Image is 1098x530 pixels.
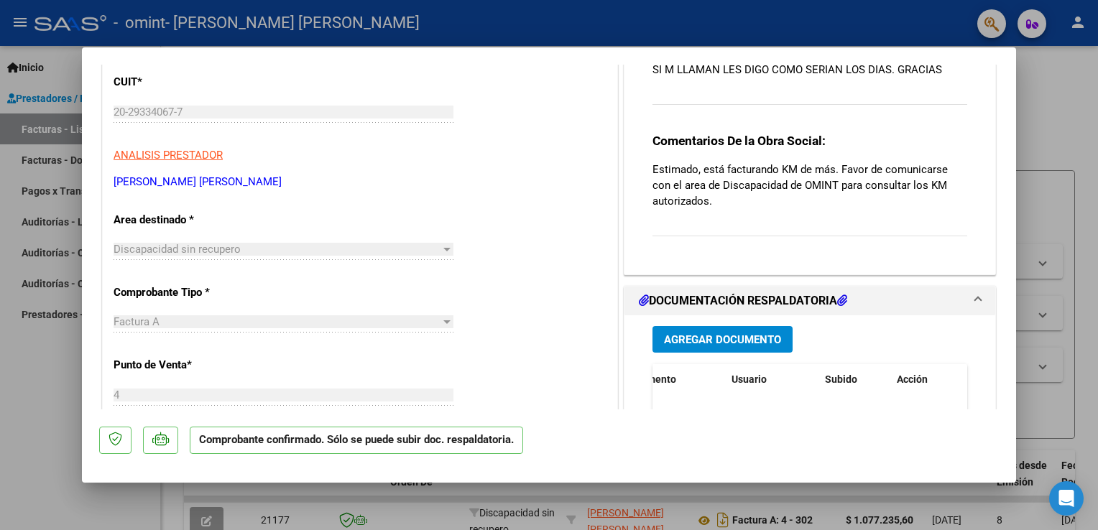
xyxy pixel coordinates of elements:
[891,364,963,395] datatable-header-cell: Acción
[732,373,767,385] span: Usuario
[1049,481,1084,516] div: Open Intercom Messenger
[652,134,826,148] strong: Comentarios De la Obra Social:
[624,287,995,315] mat-expansion-panel-header: DOCUMENTACIÓN RESPALDATORIA
[190,427,523,455] p: Comprobante confirmado. Sólo se puede subir doc. respaldatoria.
[114,74,262,90] p: CUIT
[825,373,857,385] span: Subido
[624,373,676,385] span: Documento
[897,373,928,385] span: Acción
[819,364,891,395] datatable-header-cell: Subido
[114,315,160,328] span: Factura A
[726,364,819,395] datatable-header-cell: Usuario
[114,243,241,256] span: Discapacidad sin recupero
[114,212,262,228] p: Area destinado *
[114,174,606,190] p: [PERSON_NAME] [PERSON_NAME]
[114,357,262,373] p: Punto de Venta
[114,284,262,301] p: Comprobante Tipo *
[664,333,781,346] span: Agregar Documento
[652,162,967,209] p: Estimado, está facturando KM de más. Favor de comunicarse con el area de Discapacidad de OMINT pa...
[652,326,793,353] button: Agregar Documento
[639,292,847,310] h1: DOCUMENTACIÓN RESPALDATORIA
[618,364,726,395] datatable-header-cell: Documento
[114,149,223,162] span: ANALISIS PRESTADOR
